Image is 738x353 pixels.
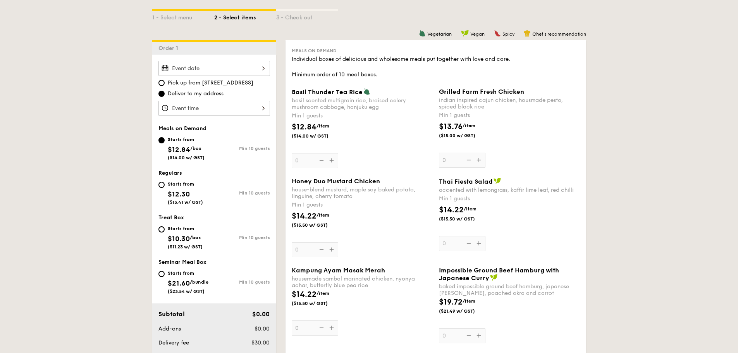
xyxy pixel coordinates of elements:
[292,48,337,53] span: Meals on Demand
[168,289,205,294] span: ($23.54 w/ GST)
[158,259,206,265] span: Seminar Meal Box
[363,88,370,95] img: icon-vegetarian.fe4039eb.svg
[158,101,270,116] input: Event time
[168,155,205,160] span: ($14.00 w/ GST)
[251,339,270,346] span: $30.00
[214,190,270,196] div: Min 10 guests
[439,88,524,95] span: Grilled Farm Fresh Chicken
[168,226,203,232] div: Starts from
[168,190,190,198] span: $12.30
[532,31,586,37] span: Chef's recommendation
[439,267,559,282] span: Impossible Ground Beef Hamburg with Japanese Curry
[439,216,492,222] span: ($15.50 w/ GST)
[158,325,181,332] span: Add-ons
[158,214,184,221] span: Treat Box
[464,206,477,212] span: /item
[427,31,452,37] span: Vegetarian
[494,177,501,184] img: icon-vegan.f8ff3823.svg
[158,45,181,52] span: Order 1
[158,125,206,132] span: Meals on Demand
[168,145,190,154] span: $12.84
[214,235,270,240] div: Min 10 guests
[292,212,317,221] span: $14.22
[292,177,380,185] span: Honey Duo Mustard Chicken
[490,274,498,281] img: icon-vegan.f8ff3823.svg
[292,201,433,209] div: Min 1 guests
[292,276,433,289] div: housemade sambal marinated chicken, nyonya achar, butterfly blue pea rice
[168,234,190,243] span: $10.30
[292,133,344,139] span: ($14.00 w/ GST)
[317,123,329,129] span: /item
[168,270,208,276] div: Starts from
[439,283,580,296] div: baked impossible ground beef hamburg, japanese [PERSON_NAME], poached okra and carrot
[255,325,270,332] span: $0.00
[524,30,531,37] img: icon-chef-hat.a58ddaea.svg
[439,133,492,139] span: ($15.00 w/ GST)
[276,11,338,22] div: 3 - Check out
[292,186,433,200] div: house-blend mustard, maple soy baked potato, linguine, cherry tomato
[158,226,165,232] input: Starts from$10.30/box($11.23 w/ GST)Min 10 guests
[502,31,514,37] span: Spicy
[439,187,580,193] div: accented with lemongrass, kaffir lime leaf, red chilli
[439,122,463,131] span: $13.76
[292,267,385,274] span: Kampung Ayam Masak Merah
[439,178,493,185] span: Thai Fiesta Salad
[158,80,165,86] input: Pick up from [STREET_ADDRESS]
[152,11,214,22] div: 1 - Select menu
[292,222,344,228] span: ($15.50 w/ GST)
[190,146,201,151] span: /box
[292,112,433,120] div: Min 1 guests
[168,79,253,87] span: Pick up from [STREET_ADDRESS]
[214,279,270,285] div: Min 10 guests
[168,244,203,250] span: ($11.23 w/ GST)
[168,181,203,187] div: Starts from
[317,212,329,218] span: /item
[463,298,475,304] span: /item
[439,308,492,314] span: ($21.49 w/ GST)
[439,195,580,203] div: Min 1 guests
[461,30,469,37] img: icon-vegan.f8ff3823.svg
[190,235,201,240] span: /box
[292,88,363,96] span: Basil Thunder Tea Rice
[168,279,190,288] span: $21.60
[168,90,224,98] span: Deliver to my address
[439,112,580,119] div: Min 1 guests
[158,91,165,97] input: Deliver to my address
[419,30,426,37] img: icon-vegetarian.fe4039eb.svg
[494,30,501,37] img: icon-spicy.37a8142b.svg
[292,55,580,79] div: Individual boxes of delicious and wholesome meals put together with love and care. Minimum order ...
[214,11,276,22] div: 2 - Select items
[292,122,317,132] span: $12.84
[158,61,270,76] input: Event date
[168,200,203,205] span: ($13.41 w/ GST)
[439,97,580,110] div: indian inspired cajun chicken, housmade pesto, spiced black rice
[158,339,189,346] span: Delivery fee
[463,123,475,128] span: /item
[168,136,205,143] div: Starts from
[439,205,464,215] span: $14.22
[158,137,165,143] input: Starts from$12.84/box($14.00 w/ GST)Min 10 guests
[292,300,344,307] span: ($15.50 w/ GST)
[158,182,165,188] input: Starts from$12.30($13.41 w/ GST)Min 10 guests
[214,146,270,151] div: Min 10 guests
[252,310,270,318] span: $0.00
[158,170,182,176] span: Regulars
[439,298,463,307] span: $19.72
[470,31,485,37] span: Vegan
[190,279,208,285] span: /bundle
[158,310,185,318] span: Subtotal
[317,291,329,296] span: /item
[292,290,317,299] span: $14.22
[158,271,165,277] input: Starts from$21.60/bundle($23.54 w/ GST)Min 10 guests
[292,97,433,110] div: basil scented multigrain rice, braised celery mushroom cabbage, hanjuku egg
